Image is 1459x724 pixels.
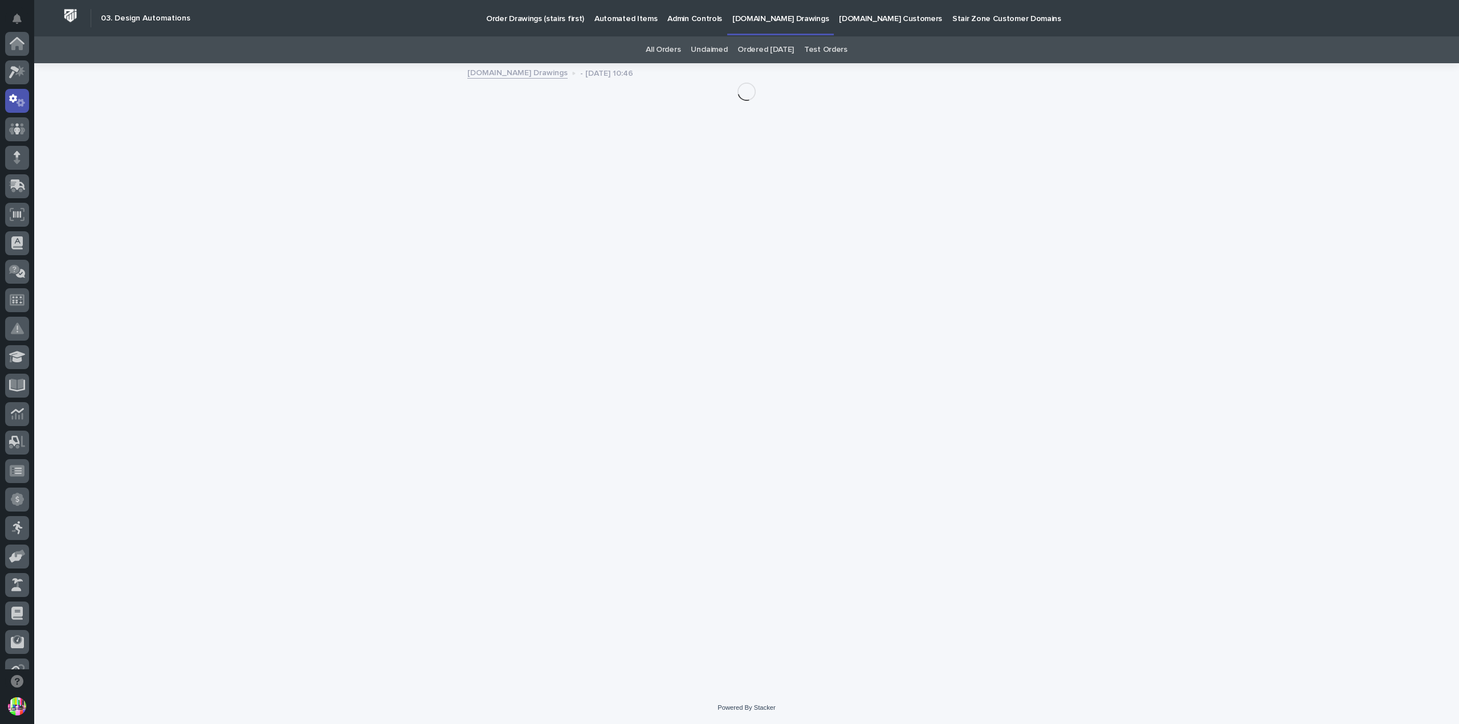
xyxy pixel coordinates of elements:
[580,66,633,79] p: - [DATE] 10:46
[5,694,29,718] button: users-avatar
[14,14,29,32] div: Notifications
[5,7,29,31] button: Notifications
[804,36,847,63] a: Test Orders
[691,36,727,63] a: Unclaimed
[101,14,190,23] h2: 03. Design Automations
[737,36,794,63] a: Ordered [DATE]
[718,704,775,711] a: Powered By Stacker
[60,5,81,26] img: Workspace Logo
[5,669,29,693] button: Open support chat
[646,36,680,63] a: All Orders
[467,66,568,79] a: [DOMAIN_NAME] Drawings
